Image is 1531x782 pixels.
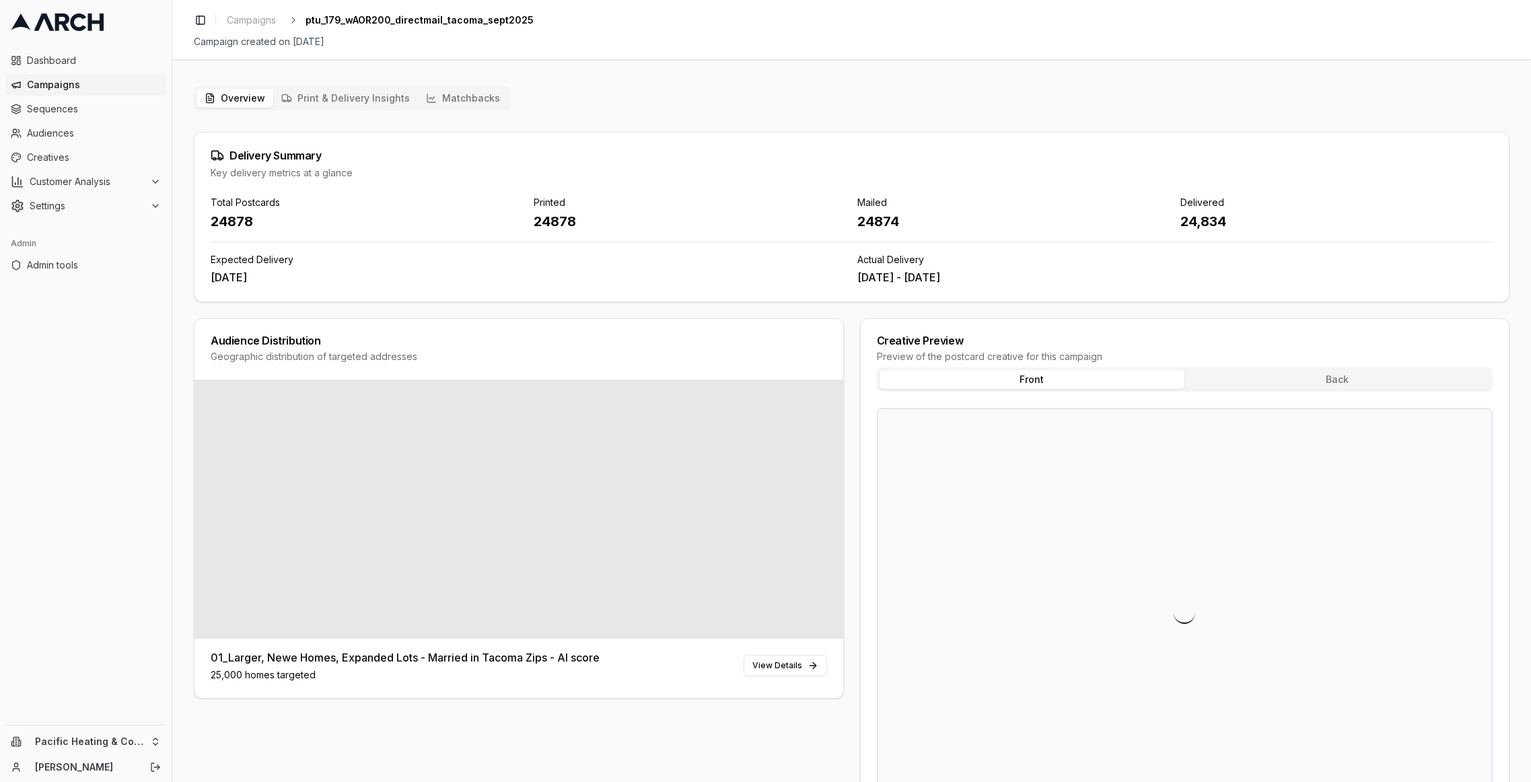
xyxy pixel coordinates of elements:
[1180,212,1493,231] div: 24,834
[857,269,1493,285] div: [DATE] - [DATE]
[5,74,166,96] a: Campaigns
[197,89,273,108] button: Overview
[5,195,166,217] button: Settings
[211,269,847,285] div: [DATE]
[211,668,600,682] div: 25,000 homes targeted
[146,758,165,777] button: Log out
[857,253,1493,266] div: Actual Delivery
[5,171,166,192] button: Customer Analysis
[30,175,145,188] span: Customer Analysis
[877,335,1493,346] div: Creative Preview
[27,102,161,116] span: Sequences
[211,253,847,266] div: Expected Delivery
[27,54,161,67] span: Dashboard
[5,50,166,71] a: Dashboard
[30,199,145,213] span: Settings
[877,350,1493,363] div: Preview of the postcard creative for this campaign
[857,196,1170,209] div: Mailed
[35,736,145,748] span: Pacific Heating & Cooling
[211,649,600,666] div: 01_Larger, Newe Homes, Expanded Lots - Married in Tacoma Zips - AI score
[5,254,166,276] a: Admin tools
[744,655,827,676] a: View Details
[534,212,846,231] div: 24878
[418,89,508,108] button: Matchbacks
[221,11,534,30] nav: breadcrumb
[857,212,1170,231] div: 24874
[5,731,166,752] button: Pacific Heating & Cooling
[27,258,161,272] span: Admin tools
[27,78,161,92] span: Campaigns
[1184,370,1490,389] button: Back
[221,11,281,30] a: Campaigns
[194,35,1509,48] div: Campaign created on [DATE]
[211,212,523,231] div: 24878
[27,151,161,164] span: Creatives
[211,149,1493,162] div: Delivery Summary
[273,89,418,108] button: Print & Delivery Insights
[5,147,166,168] a: Creatives
[534,196,846,209] div: Printed
[5,122,166,144] a: Audiences
[211,350,827,363] div: Geographic distribution of targeted addresses
[880,370,1185,389] button: Front
[35,760,135,774] a: [PERSON_NAME]
[211,196,523,209] div: Total Postcards
[27,127,161,140] span: Audiences
[1180,196,1493,209] div: Delivered
[227,13,276,27] span: Campaigns
[306,13,534,27] span: ptu_179_wAOR200_directmail_tacoma_sept2025
[211,166,1493,180] div: Key delivery metrics at a glance
[5,233,166,254] div: Admin
[5,98,166,120] a: Sequences
[211,335,827,346] div: Audience Distribution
